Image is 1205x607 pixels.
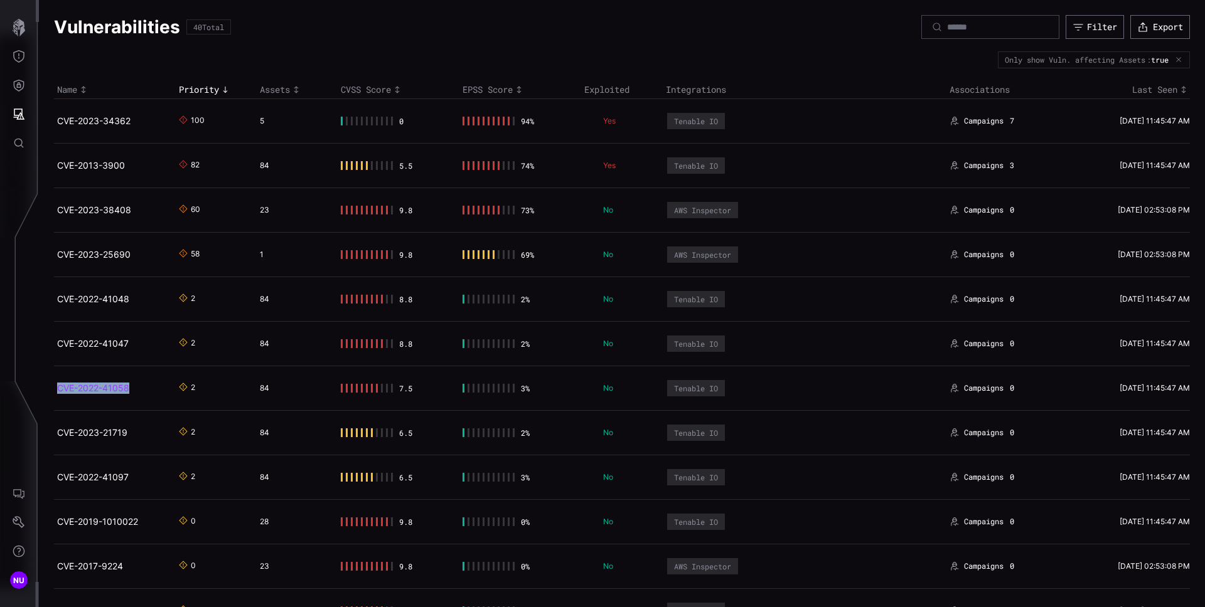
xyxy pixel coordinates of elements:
[1010,294,1014,304] span: 0
[1,566,37,594] button: NU
[260,294,325,304] div: 84
[674,517,718,526] div: Tenable IO
[57,293,129,304] a: CVE-2022-41048
[191,516,201,527] div: 0
[260,84,335,95] div: Toggle sort direction
[399,562,413,571] div: 9.8
[399,339,413,348] div: 8.8
[964,561,1004,571] span: Campaigns
[521,473,535,482] div: 3 %
[260,205,325,215] div: 23
[1120,294,1190,303] time: [DATE] 11:45:47 AM
[603,561,650,571] p: No
[674,161,718,170] div: Tenable IO
[399,384,413,393] div: 7.5
[260,161,325,171] div: 84
[1118,205,1190,214] time: [DATE] 02:53:08 PM
[521,517,535,526] div: 0 %
[674,117,718,125] div: Tenable IO
[191,204,201,216] div: 60
[57,160,125,171] a: CVE-2013-3900
[57,561,123,571] a: CVE-2017-9224
[603,116,650,126] p: Yes
[57,427,127,438] a: CVE-2023-21719
[1120,428,1190,437] time: [DATE] 11:45:47 AM
[57,249,131,260] a: CVE-2023-25690
[260,250,325,260] div: 1
[399,117,413,125] div: 0
[1010,161,1014,171] span: 3
[191,160,201,171] div: 82
[1010,561,1014,571] span: 0
[1130,15,1190,39] button: Export
[964,339,1004,349] span: Campaigns
[603,250,650,260] p: No
[57,204,131,215] a: CVE-2023-38408
[399,517,413,526] div: 9.8
[1120,116,1190,125] time: [DATE] 11:45:47 AM
[1071,84,1190,95] div: Toggle sort direction
[191,427,201,438] div: 2
[674,428,718,437] div: Tenable IO
[964,517,1004,527] span: Campaigns
[1151,55,1169,64] span: true
[674,562,731,571] div: AWS Inspector
[13,574,25,587] span: NU
[260,383,325,393] div: 84
[1120,161,1190,170] time: [DATE] 11:45:47 AM
[521,117,535,125] div: 94 %
[193,23,224,31] div: 40 Total
[260,428,325,438] div: 84
[1087,21,1117,33] div: Filter
[964,116,1004,126] span: Campaigns
[191,338,201,349] div: 2
[946,81,1068,99] th: Associations
[1005,56,1145,63] div: Only show Vuln. affecting Assets
[57,383,129,393] a: CVE-2022-41058
[964,205,1004,215] span: Campaigns
[521,428,535,437] div: 2 %
[964,383,1004,393] span: Campaigns
[399,161,413,170] div: 5.5
[1010,205,1014,215] span: 0
[1120,383,1190,393] time: [DATE] 11:45:47 AM
[191,383,201,394] div: 2
[1010,383,1014,393] span: 0
[521,339,535,348] div: 2 %
[57,84,173,95] div: Toggle sort direction
[603,472,650,482] p: No
[260,472,325,482] div: 84
[521,384,535,393] div: 3 %
[964,428,1004,438] span: Campaigns
[674,295,718,303] div: Tenable IO
[1010,428,1014,438] span: 0
[1066,15,1124,39] button: Filter
[1120,339,1190,348] time: [DATE] 11:45:47 AM
[603,428,650,438] p: No
[399,206,413,214] div: 9.8
[603,383,650,393] p: No
[260,561,325,571] div: 23
[191,115,201,127] div: 100
[1118,561,1190,571] time: [DATE] 02:53:08 PM
[57,516,138,527] a: CVE-2019-1010022
[191,472,201,483] div: 2
[399,428,413,437] div: 6.5
[964,472,1004,482] span: Campaigns
[260,517,325,527] div: 28
[521,562,535,571] div: 0 %
[674,250,731,259] div: AWS Inspector
[1010,517,1014,527] span: 0
[399,473,413,482] div: 6.5
[1010,339,1014,349] span: 0
[1120,517,1190,526] time: [DATE] 11:45:47 AM
[603,339,650,349] p: No
[1147,55,1173,64] div: :
[1010,472,1014,482] span: 0
[191,249,201,260] div: 58
[521,295,535,303] div: 2 %
[964,294,1004,304] span: Campaigns
[54,16,180,38] h1: Vulnerabilities
[463,84,578,95] div: Toggle sort direction
[191,293,201,305] div: 2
